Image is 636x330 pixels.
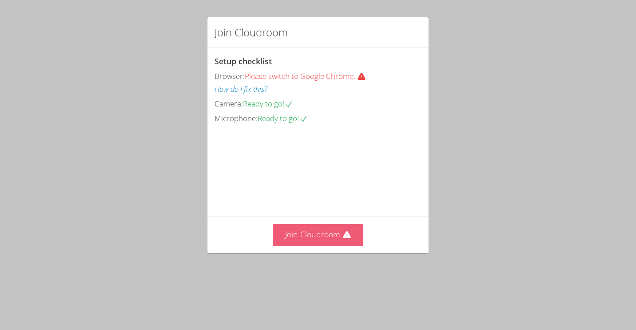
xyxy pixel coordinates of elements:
span: Setup checklist [215,56,272,67]
span: Ready to go! [243,98,293,109]
span: Browser: [215,71,245,81]
span: Microphone: [215,113,258,123]
button: How do I fix this? [215,83,267,96]
h2: Join Cloudroom [215,24,288,40]
span: Camera: [215,98,243,109]
span: Please switch to Google Chrome. [245,71,373,81]
button: Join Cloudroom [273,224,364,246]
span: Ready to go! [258,113,308,123]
